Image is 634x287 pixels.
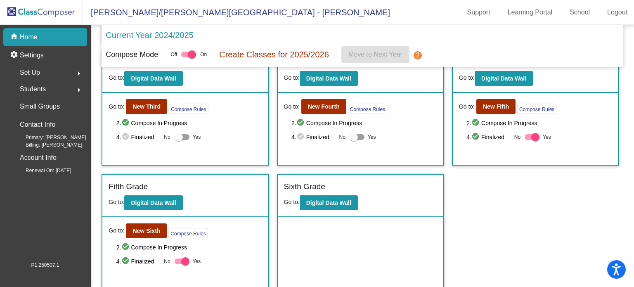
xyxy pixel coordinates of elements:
[106,49,158,60] p: Compose Mode
[300,71,358,86] button: Digital Data Wall
[10,50,20,60] mat-icon: settings
[116,256,160,266] span: 4. Finalized
[116,118,262,128] span: 2. Compose In Progress
[306,75,351,82] b: Digital Data Wall
[296,132,306,142] mat-icon: check_circle
[348,104,387,114] button: Compose Rules
[368,132,376,142] span: Yes
[471,118,481,128] mat-icon: check_circle
[563,6,596,19] a: School
[20,119,55,130] p: Contact Info
[20,101,60,112] p: Small Groups
[483,103,509,110] b: New Fifth
[106,29,193,41] p: Current Year 2024/2025
[124,195,182,210] button: Digital Data Wall
[12,134,86,141] span: Primary: [PERSON_NAME]
[459,102,475,111] span: Go to:
[200,51,207,58] span: On
[219,48,329,61] p: Create Classes for 2025/2026
[517,104,556,114] button: Compose Rules
[109,226,124,235] span: Go to:
[461,6,497,19] a: Support
[109,74,124,81] span: Go to:
[466,132,510,142] span: 4. Finalized
[413,50,423,60] mat-icon: help
[339,133,345,141] span: No
[74,85,84,95] mat-icon: arrow_right
[10,32,20,42] mat-icon: home
[170,51,177,58] span: Off
[20,67,40,78] span: Set Up
[12,141,82,149] span: Billing: [PERSON_NAME]
[466,118,612,128] span: 2. Compose In Progress
[20,83,46,95] span: Students
[20,152,57,164] p: Account Info
[20,50,44,60] p: Settings
[476,99,516,114] button: New Fifth
[168,228,208,238] button: Compose Rules
[131,199,176,206] b: Digital Data Wall
[296,118,306,128] mat-icon: check_circle
[341,46,409,63] button: Move to Next Year
[193,256,201,266] span: Yes
[20,32,38,42] p: Home
[126,223,167,238] button: New Sixth
[348,51,402,58] span: Move to Next Year
[116,132,160,142] span: 4. Finalized
[126,99,167,114] button: New Third
[74,69,84,78] mat-icon: arrow_right
[109,102,124,111] span: Go to:
[121,256,131,266] mat-icon: check_circle
[121,132,131,142] mat-icon: check_circle
[308,103,340,110] b: New Fourth
[300,195,358,210] button: Digital Data Wall
[109,181,148,193] label: Fifth Grade
[132,103,161,110] b: New Third
[471,132,481,142] mat-icon: check_circle
[475,71,533,86] button: Digital Data Wall
[109,199,124,205] span: Go to:
[169,104,208,114] button: Compose Rules
[459,74,475,81] span: Go to:
[284,199,300,205] span: Go to:
[193,132,201,142] span: Yes
[121,118,131,128] mat-icon: check_circle
[164,258,170,265] span: No
[291,118,437,128] span: 2. Compose In Progress
[132,228,160,234] b: New Sixth
[291,132,335,142] span: 4. Finalized
[131,75,176,82] b: Digital Data Wall
[481,75,526,82] b: Digital Data Wall
[124,71,182,86] button: Digital Data Wall
[284,74,300,81] span: Go to:
[301,99,346,114] button: New Fourth
[306,199,351,206] b: Digital Data Wall
[121,242,131,252] mat-icon: check_circle
[284,181,325,193] label: Sixth Grade
[514,133,520,141] span: No
[164,133,170,141] span: No
[116,242,262,252] span: 2. Compose In Progress
[543,132,551,142] span: Yes
[501,6,559,19] a: Learning Portal
[284,102,300,111] span: Go to:
[12,167,71,174] span: Renewal On: [DATE]
[601,6,634,19] a: Logout
[83,6,390,19] span: [PERSON_NAME]/[PERSON_NAME][GEOGRAPHIC_DATA] - [PERSON_NAME]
